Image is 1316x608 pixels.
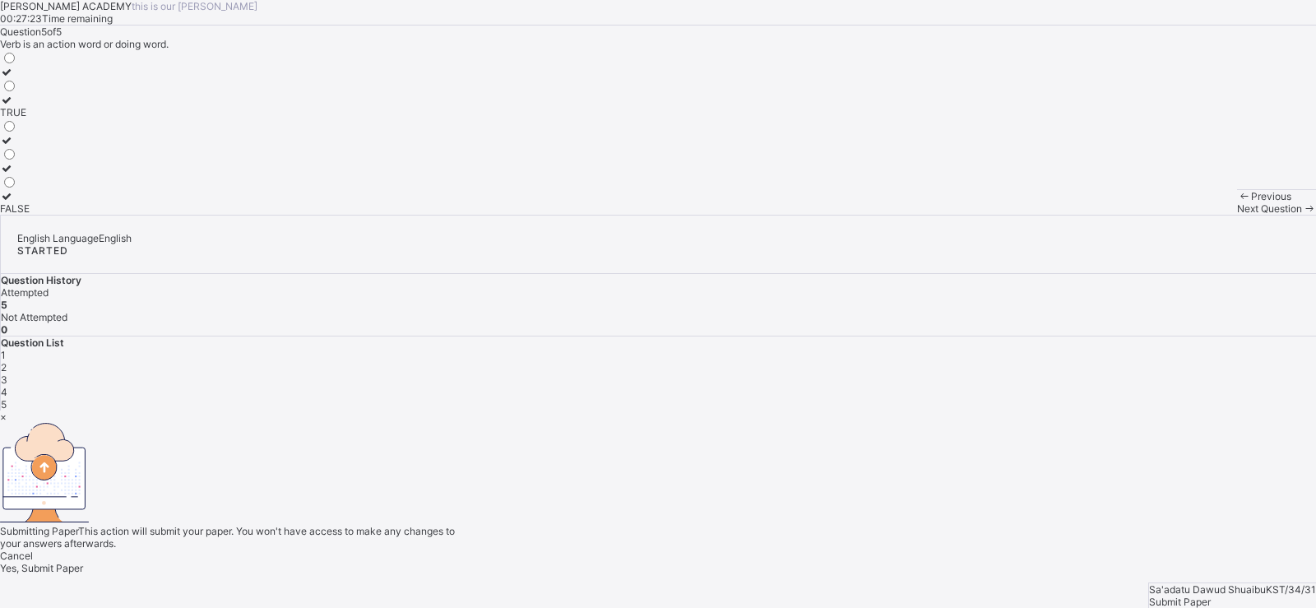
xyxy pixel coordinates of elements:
[1,311,67,323] span: Not Attempted
[99,232,132,244] span: English
[1149,596,1211,608] span: Submit Paper
[1,286,49,299] span: Attempted
[1149,583,1266,596] span: Sa'adatu Dawud Shuaibu
[17,244,68,257] span: STARTED
[1,398,7,411] span: 5
[42,12,113,25] span: Time remaining
[1,299,7,311] b: 5
[1,336,64,349] span: Question List
[1,386,7,398] span: 4
[1,274,81,286] span: Question History
[1,374,7,386] span: 3
[1,323,7,336] b: 0
[1266,583,1316,596] span: KST/34/31
[1251,190,1291,202] span: Previous
[1,361,7,374] span: 2
[1,349,6,361] span: 1
[17,232,99,244] span: English Language
[1237,202,1302,215] span: Next Question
